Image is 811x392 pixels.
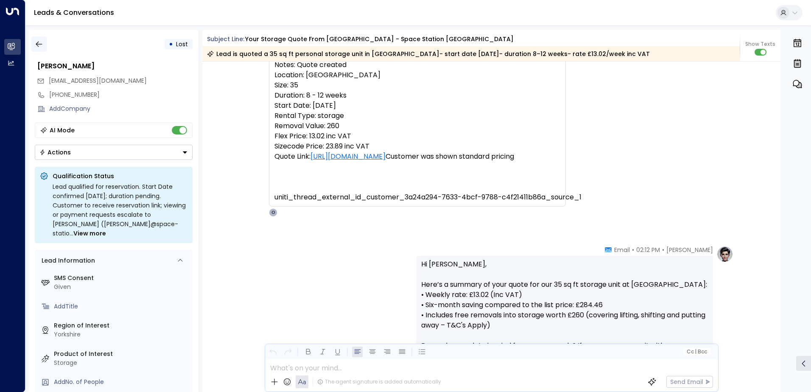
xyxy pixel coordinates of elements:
[686,349,707,355] span: Cc Bcc
[269,208,277,217] div: O
[50,126,75,134] div: AI Mode
[73,229,106,238] span: View more
[716,246,733,263] img: profile-logo.png
[34,8,114,17] a: Leads & Conversations
[695,349,696,355] span: |
[282,347,293,357] button: Redo
[54,358,189,367] div: Storage
[245,35,514,44] div: Your storage quote from [GEOGRAPHIC_DATA] - Space Station [GEOGRAPHIC_DATA]
[745,40,775,48] span: Show Texts
[169,36,173,52] div: •
[683,348,710,356] button: Cc|Bcc
[35,145,193,160] div: Button group with a nested menu
[54,321,189,330] label: Region of Interest
[49,90,193,99] div: [PHONE_NUMBER]
[49,104,193,113] div: AddCompany
[317,378,441,386] div: The agent signature is added automatically
[54,274,189,283] label: SMS Consent
[268,347,278,357] button: Undo
[310,151,386,162] a: [URL][DOMAIN_NAME]
[207,50,650,58] div: Lead is quoted a 35 sq ft personal storage unit in [GEOGRAPHIC_DATA]- start date [DATE]- duration...
[662,246,664,254] span: •
[54,330,189,339] div: Yorkshire
[54,350,189,358] label: Product of Interest
[39,256,95,265] div: Lead Information
[632,246,634,254] span: •
[54,283,189,291] div: Given
[49,76,147,85] span: danlloyd09@icloud.com
[207,35,244,43] span: Subject Line:
[54,302,189,311] div: AddTitle
[37,61,193,71] div: [PERSON_NAME]
[35,145,193,160] button: Actions
[614,246,630,254] span: Email
[53,172,187,180] p: Qualification Status
[49,76,147,85] span: [EMAIL_ADDRESS][DOMAIN_NAME]
[53,182,187,238] div: Lead qualified for reservation. Start Date confirmed [DATE]; duration pending. Customer to receiv...
[39,148,71,156] div: Actions
[176,40,188,48] span: Lost
[54,378,189,386] div: AddNo. of People
[666,246,713,254] span: [PERSON_NAME]
[636,246,660,254] span: 02:12 PM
